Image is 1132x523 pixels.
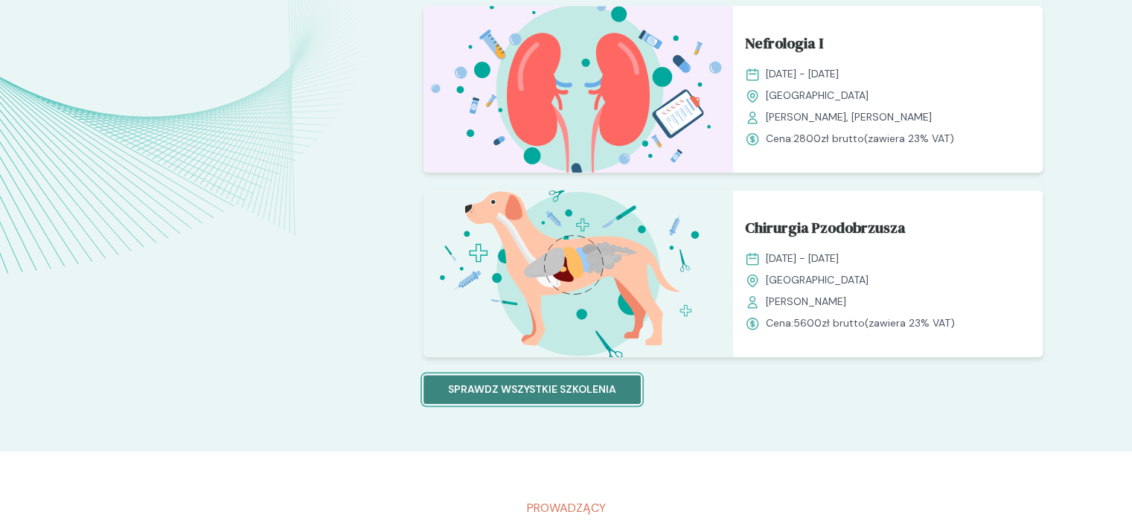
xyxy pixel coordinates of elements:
[766,89,869,102] font: [GEOGRAPHIC_DATA]
[448,382,616,396] font: Sprawdz wszystkie szkolenia
[423,381,641,397] a: Sprawdz wszystkie szkolenia
[822,316,865,330] font: zł brutto
[527,500,606,516] font: Prowadzący
[766,251,839,265] font: [DATE] - [DATE]
[766,273,869,286] font: [GEOGRAPHIC_DATA]
[766,132,793,145] font: Cena:
[865,316,955,330] font: (zawiera 23% VAT)
[745,33,823,54] font: Nefrologia I
[423,190,733,357] img: ZpbG-B5LeNNTxNnI_ChiruJB_T.svg
[745,217,906,238] font: Chirurgia Pzodobrzusza
[766,295,846,308] font: [PERSON_NAME]
[766,316,793,330] font: Cena:
[745,32,1031,60] a: Nefrologia I
[793,132,821,145] font: 2800
[745,216,1031,245] a: Chirurgia Pzodobrzusza
[423,375,641,404] button: Sprawdz wszystkie szkolenia
[821,132,864,145] font: zł brutto
[423,6,733,173] img: ZpbSsR5LeNNTxNrh_Nefro_T.svg
[766,67,839,80] font: [DATE] - [DATE]
[864,132,954,145] font: (zawiera 23% VAT)
[766,110,932,123] font: [PERSON_NAME], [PERSON_NAME]
[793,316,822,330] font: 5600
